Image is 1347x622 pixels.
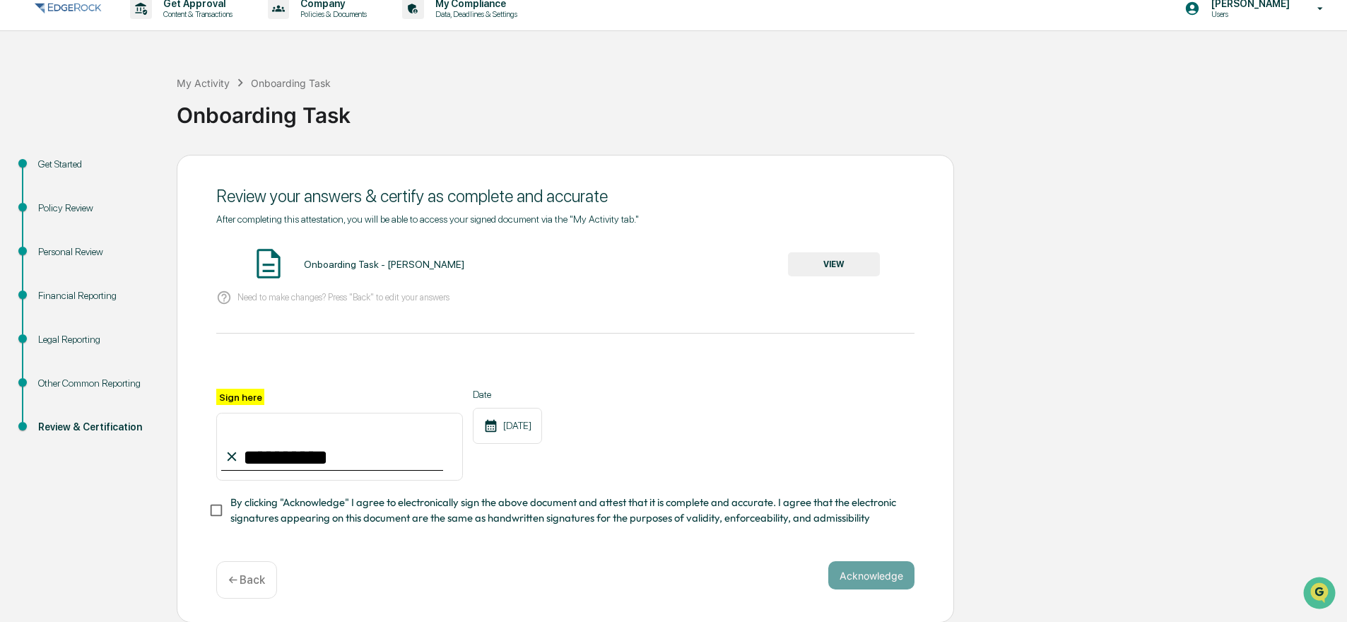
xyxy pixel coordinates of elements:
[230,495,903,527] span: By clicking "Acknowledge" I agree to electronically sign the above document and attest that it is...
[48,108,232,122] div: Start new chat
[102,180,114,191] div: 🗄️
[38,420,154,435] div: Review & Certification
[473,389,542,400] label: Date
[14,180,25,191] div: 🖐️
[141,240,171,250] span: Pylon
[240,112,257,129] button: Start new chat
[48,122,179,134] div: We're available if you need us!
[828,561,914,589] button: Acknowledge
[38,245,154,259] div: Personal Review
[152,9,240,19] p: Content & Transactions
[117,178,175,192] span: Attestations
[473,408,542,444] div: [DATE]
[216,186,914,206] div: Review your answers & certify as complete and accurate
[289,9,374,19] p: Policies & Documents
[251,77,331,89] div: Onboarding Task
[28,205,89,219] span: Data Lookup
[788,252,880,276] button: VIEW
[8,199,95,225] a: 🔎Data Lookup
[97,172,181,198] a: 🗄️Attestations
[304,259,464,270] div: Onboarding Task - [PERSON_NAME]
[38,157,154,172] div: Get Started
[28,178,91,192] span: Preclearance
[38,332,154,347] div: Legal Reporting
[14,30,257,52] p: How can we help?
[177,91,1340,128] div: Onboarding Task
[14,108,40,134] img: 1746055101610-c473b297-6a78-478c-a979-82029cc54cd1
[216,389,264,405] label: Sign here
[14,206,25,218] div: 🔎
[38,201,154,216] div: Policy Review
[237,292,449,303] p: Need to make changes? Press "Back" to edit your answers
[251,246,286,281] img: Document Icon
[38,376,154,391] div: Other Common Reporting
[38,288,154,303] div: Financial Reporting
[8,172,97,198] a: 🖐️Preclearance
[228,573,265,587] p: ← Back
[1302,575,1340,614] iframe: Open customer support
[100,239,171,250] a: Powered byPylon
[177,77,230,89] div: My Activity
[424,9,524,19] p: Data, Deadlines & Settings
[216,213,639,225] span: After completing this attestation, you will be able to access your signed document via the "My Ac...
[1200,9,1297,19] p: Users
